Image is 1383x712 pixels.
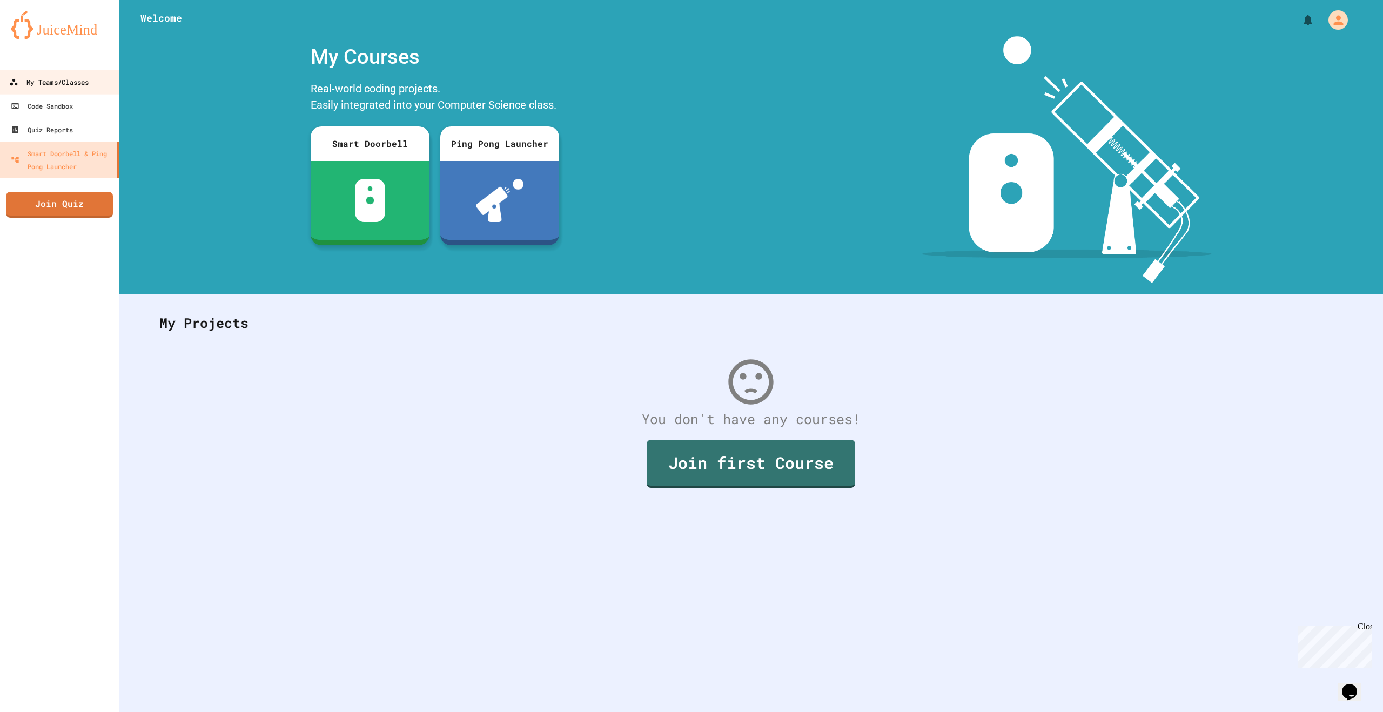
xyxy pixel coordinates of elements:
div: You don't have any courses! [149,409,1353,429]
img: sdb-white.svg [355,179,386,222]
div: Smart Doorbell [311,126,429,161]
a: Join first Course [647,440,855,488]
div: My Teams/Classes [9,76,89,89]
div: Smart Doorbell & Ping Pong Launcher [11,147,112,173]
img: logo-orange.svg [11,11,108,39]
div: My Notifications [1281,11,1317,29]
img: banner-image-my-projects.png [922,36,1212,283]
div: Quiz Reports [11,123,73,136]
div: Ping Pong Launcher [440,126,559,161]
iframe: chat widget [1338,669,1372,701]
img: ppl-with-ball.png [476,179,524,222]
div: Real-world coding projects. Easily integrated into your Computer Science class. [305,78,565,118]
a: Join Quiz [6,192,113,218]
iframe: chat widget [1293,622,1372,668]
div: My Account [1317,8,1351,32]
div: My Courses [305,36,565,78]
div: Code Sandbox [11,99,73,112]
div: My Projects [149,302,1353,344]
div: Chat with us now!Close [4,4,75,69]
